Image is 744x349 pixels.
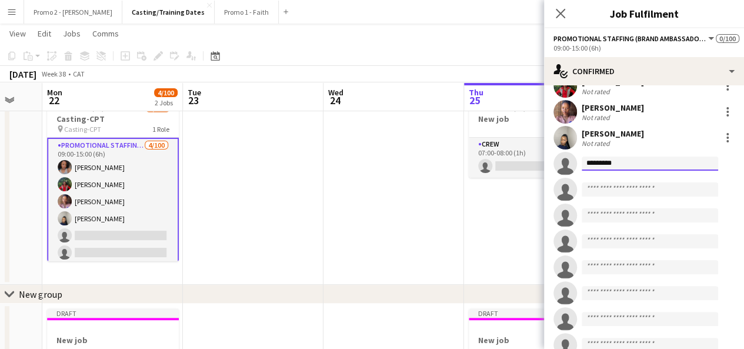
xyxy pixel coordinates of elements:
div: Draft [47,308,179,318]
span: 22 [45,94,62,107]
span: Casting-CPT [64,125,101,134]
div: [PERSON_NAME] [582,102,644,113]
app-card-role: Crew0/107:00-08:00 (1h) [469,138,600,178]
div: [PERSON_NAME] [582,128,644,139]
div: Not rated [582,87,612,96]
span: 24 [326,94,343,107]
h3: Job Fulfilment [544,6,744,21]
a: Edit [33,26,56,41]
div: Draft [469,308,600,318]
div: Confirmed [544,57,744,85]
button: Promo 1 - Faith [215,1,279,24]
div: Not rated [582,113,612,122]
div: New group [19,288,62,300]
h3: New job [469,114,600,124]
div: 09:00-15:00 (6h) [553,44,735,52]
h3: New job [469,335,600,345]
span: Jobs [63,28,81,39]
h3: New job [47,335,179,345]
span: 4/100 [154,88,178,97]
span: Edit [38,28,51,39]
div: Not rated [582,139,612,148]
h3: Casting-CPT [47,114,179,124]
a: Comms [88,26,124,41]
span: Thu [469,87,483,98]
span: Wed [328,87,343,98]
span: Mon [47,87,62,98]
span: View [9,28,26,39]
button: Promotional Staffing (Brand Ambassadors) [553,34,716,43]
div: CAT [73,69,85,78]
span: Promotional Staffing (Brand Ambassadors) [553,34,706,43]
a: Jobs [58,26,85,41]
a: View [5,26,31,41]
span: 25 [467,94,483,107]
span: 1 Role [152,125,169,134]
button: Casting/Training Dates [122,1,215,24]
span: 0/100 [716,34,739,43]
span: Tue [188,87,201,98]
button: Promo 2 - [PERSON_NAME] [24,1,122,24]
app-job-card: Draft07:00-08:00 (1h)0/1New job1 RoleCrew0/107:00-08:00 (1h) [469,87,600,178]
span: 23 [186,94,201,107]
span: Comms [92,28,119,39]
div: 2 Jobs [155,98,177,107]
div: [DATE] [9,68,36,80]
app-job-card: Draft09:00-15:00 (6h)4/100Casting-CPT Casting-CPT1 RolePromotional Staffing (Brand Ambassadors)4/... [47,87,179,261]
span: Week 38 [39,69,68,78]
